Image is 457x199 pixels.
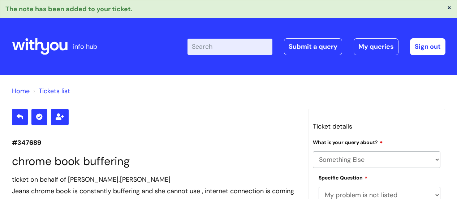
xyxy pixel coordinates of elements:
[12,174,297,185] div: ticket on behalf of [PERSON_NAME].[PERSON_NAME]
[31,85,70,97] li: Tickets list
[12,155,297,168] h1: chrome book buffering
[319,174,368,181] label: Specific Question
[354,38,398,55] a: My queries
[73,41,97,52] p: info hub
[187,38,445,55] div: | -
[12,137,297,148] p: #347689
[12,85,30,97] li: Solution home
[39,87,70,95] a: Tickets list
[313,121,441,132] h3: Ticket details
[12,87,30,95] a: Home
[410,38,445,55] a: Sign out
[187,39,272,55] input: Search
[447,4,452,10] button: ×
[313,138,383,146] label: What is your query about?
[284,38,342,55] a: Submit a query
